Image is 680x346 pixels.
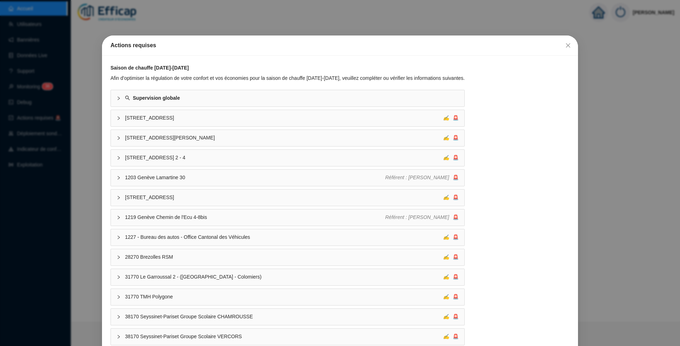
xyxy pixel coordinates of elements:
[125,293,443,301] span: 31770 TMH Polygone
[117,96,121,100] span: collapsed
[117,275,121,279] span: collapsed
[111,90,464,106] div: Supervision globale
[111,309,464,325] div: 38170 Seyssinet-Pariset Groupe Scolaire CHAMROUSSE✍🚨
[117,235,121,240] span: collapsed
[111,209,464,226] div: 1219 Genève Chemin de l'Ecu 4-8bisRéférent : [PERSON_NAME]🚨
[125,313,443,320] span: 38170 Seyssinet-Pariset Groupe Scolaire CHAMROUSSE
[117,116,121,120] span: collapsed
[117,315,121,319] span: collapsed
[125,273,443,281] span: 31770 Le Garroussal 2 - ([GEOGRAPHIC_DATA] - Colomiers)
[117,335,121,339] span: collapsed
[111,229,464,246] div: 1227 - Bureau des autos - Office Cantonal des Véhicules✍🚨
[125,95,130,100] span: search
[443,194,449,200] span: ✍
[385,174,459,181] div: 🚨
[562,40,574,51] button: Close
[117,136,121,140] span: collapsed
[443,294,449,300] span: ✍
[117,176,121,180] span: collapsed
[117,196,121,200] span: collapsed
[117,255,121,259] span: collapsed
[111,130,464,146] div: [STREET_ADDRESS][PERSON_NAME]✍🚨
[117,295,121,299] span: collapsed
[111,110,464,126] div: [STREET_ADDRESS]✍🚨
[443,114,459,122] div: 🚨
[117,156,121,160] span: collapsed
[111,150,464,166] div: [STREET_ADDRESS] 2 - 4✍🚨
[111,249,464,265] div: 28270 Brezolles RSM✍🚨
[443,115,449,121] span: ✍
[111,190,464,206] div: [STREET_ADDRESS]✍🚨
[125,134,443,142] span: [STREET_ADDRESS][PERSON_NAME]
[443,155,449,160] span: ✍
[443,254,449,260] span: ✍
[443,313,459,320] div: 🚨
[562,43,574,48] span: Fermer
[385,175,449,180] span: Référent : [PERSON_NAME]
[125,214,385,221] span: 1219 Genève Chemin de l'Ecu 4-8bis
[443,274,449,280] span: ✍
[125,154,443,161] span: [STREET_ADDRESS] 2 - 4
[443,314,449,319] span: ✍
[443,293,459,301] div: 🚨
[443,134,459,142] div: 🚨
[125,114,443,122] span: [STREET_ADDRESS]
[443,135,449,141] span: ✍
[110,65,189,71] strong: Saison de chauffe [DATE]-[DATE]
[110,41,569,50] div: Actions requises
[125,194,443,201] span: [STREET_ADDRESS]
[133,95,180,101] strong: Supervision globale
[565,43,571,48] span: close
[117,215,121,220] span: collapsed
[385,214,459,221] div: 🚨
[111,170,464,186] div: 1203 Genève Lamartine 30Référent : [PERSON_NAME]🚨
[443,334,449,339] span: ✍
[443,253,459,261] div: 🚨
[443,234,449,240] span: ✍
[443,154,459,161] div: 🚨
[385,214,449,220] span: Référent : [PERSON_NAME]
[443,234,459,241] div: 🚨
[125,174,385,181] span: 1203 Genève Lamartine 30
[443,273,459,281] div: 🚨
[111,289,464,305] div: 31770 TMH Polygone✍🚨
[443,333,459,340] div: 🚨
[443,194,459,201] div: 🚨
[125,234,443,241] span: 1227 - Bureau des autos - Office Cantonal des Véhicules
[125,253,443,261] span: 28270 Brezolles RSM
[111,269,464,285] div: 31770 Le Garroussal 2 - ([GEOGRAPHIC_DATA] - Colomiers)✍🚨
[125,333,443,340] span: 38170 Seyssinet-Pariset Groupe Scolaire VERCORS
[110,75,465,82] div: Afin d'optimiser la régulation de votre confort et vos économies pour la saison de chauffe [DATE]...
[111,329,464,345] div: 38170 Seyssinet-Pariset Groupe Scolaire VERCORS✍🚨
